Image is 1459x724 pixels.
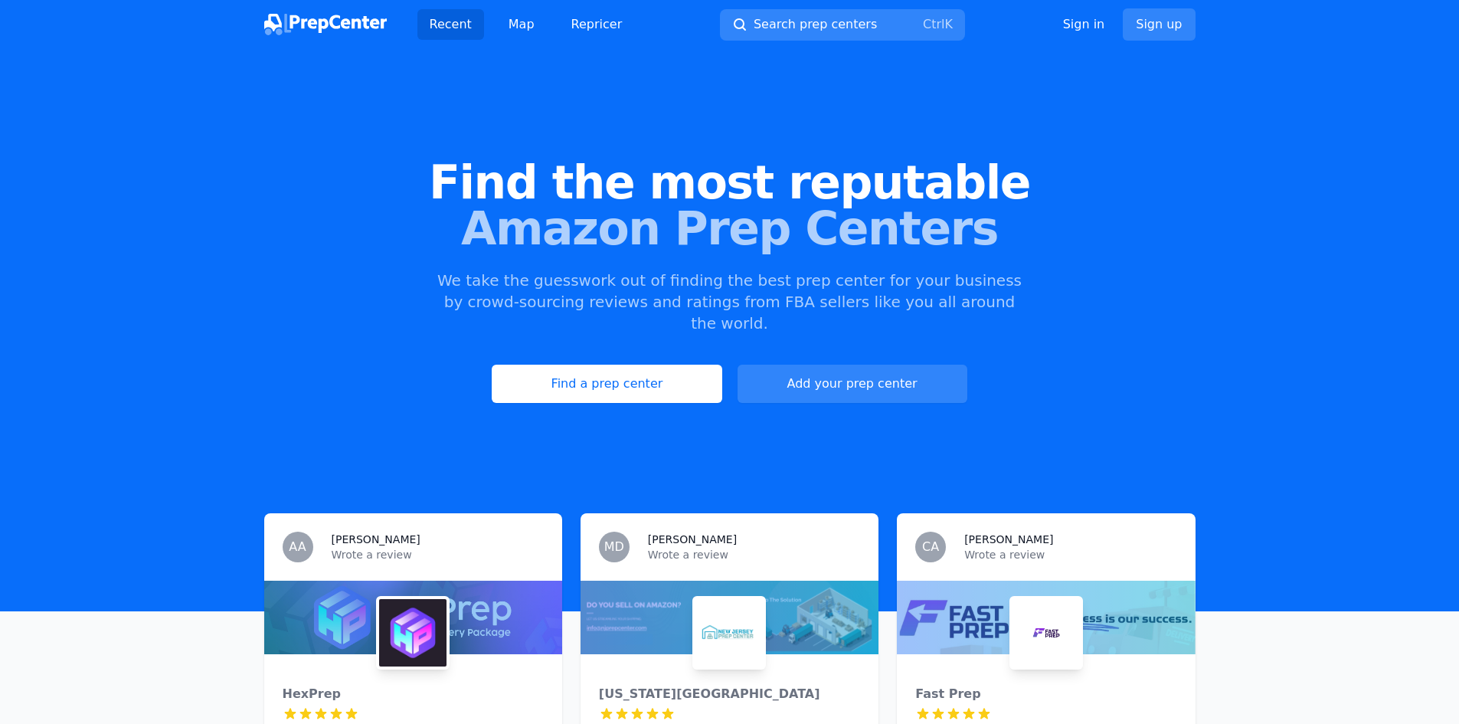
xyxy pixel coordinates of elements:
[436,270,1024,334] p: We take the guesswork out of finding the best prep center for your business by crowd-sourcing rev...
[738,365,967,403] a: Add your prep center
[648,547,860,562] p: Wrote a review
[1123,8,1195,41] a: Sign up
[379,599,447,667] img: HexPrep
[1012,599,1080,667] img: Fast Prep
[25,205,1434,251] span: Amazon Prep Centers
[964,532,1053,547] h3: [PERSON_NAME]
[289,541,306,553] span: AA
[1063,15,1105,34] a: Sign in
[559,9,635,40] a: Repricer
[754,15,877,34] span: Search prep centers
[25,159,1434,205] span: Find the most reputable
[922,541,939,553] span: CA
[964,547,1176,562] p: Wrote a review
[944,17,953,31] kbd: K
[417,9,484,40] a: Recent
[599,685,860,703] div: [US_STATE][GEOGRAPHIC_DATA]
[915,685,1176,703] div: Fast Prep
[648,532,737,547] h3: [PERSON_NAME]
[332,532,420,547] h3: [PERSON_NAME]
[283,685,544,703] div: HexPrep
[604,541,624,553] span: MD
[492,365,721,403] a: Find a prep center
[332,547,544,562] p: Wrote a review
[264,14,387,35] img: PrepCenter
[496,9,547,40] a: Map
[923,17,944,31] kbd: Ctrl
[695,599,763,667] img: New Jersey Prep Center
[720,9,965,41] button: Search prep centersCtrlK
